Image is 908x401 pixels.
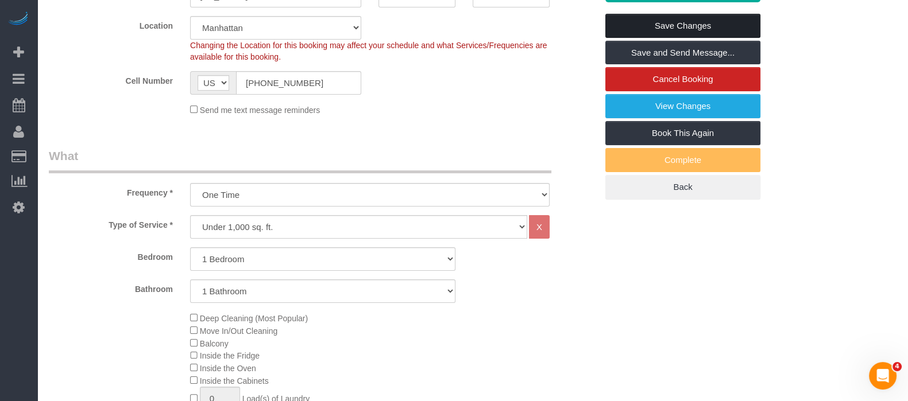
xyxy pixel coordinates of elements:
span: Inside the Cabinets [200,376,269,386]
label: Type of Service * [40,215,181,231]
span: Changing the Location for this booking may affect your schedule and what Services/Frequencies are... [190,41,547,61]
span: Deep Cleaning (Most Popular) [200,314,308,323]
span: Balcony [200,339,229,348]
img: Automaid Logo [7,11,30,28]
span: Inside the Oven [200,364,256,373]
a: Back [605,175,760,199]
a: Save and Send Message... [605,41,760,65]
span: Move In/Out Cleaning [200,326,277,336]
label: Bedroom [40,247,181,263]
label: Location [40,16,181,32]
a: Save Changes [605,14,760,38]
label: Cell Number [40,71,181,87]
a: Book This Again [605,121,760,145]
legend: What [49,147,551,173]
span: Inside the Fridge [200,351,260,360]
label: Frequency * [40,183,181,198]
input: Cell Number [236,71,361,95]
a: View Changes [605,94,760,118]
a: Cancel Booking [605,67,760,91]
iframe: Intercom live chat [869,362,897,390]
label: Bathroom [40,279,181,295]
span: 4 [892,362,902,371]
span: Send me text message reminders [200,106,320,115]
